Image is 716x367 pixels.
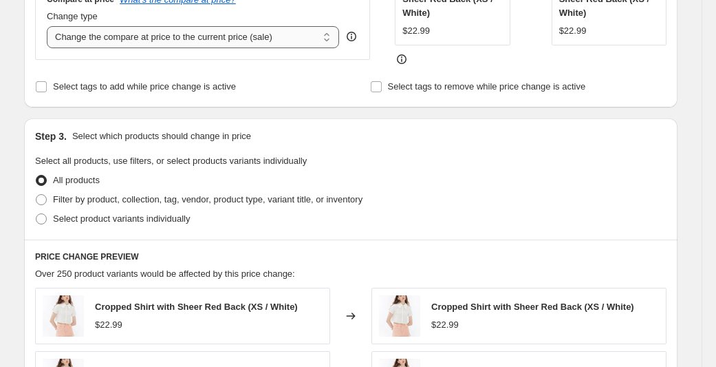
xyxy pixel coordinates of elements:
h6: PRICE CHANGE PREVIEW [35,251,666,262]
div: help [345,30,358,43]
img: 5_6fb42c24-9f90-44a4-8543-8de34ed9a300_80x.jpg [43,295,84,337]
span: Filter by product, collection, tag, vendor, product type, variant title, or inventory [53,194,362,205]
div: $22.99 [431,318,459,332]
div: $22.99 [95,318,122,332]
h2: Step 3. [35,129,67,143]
span: Select tags to add while price change is active [53,81,236,92]
span: Cropped Shirt with Sheer Red Back (XS / White) [95,302,298,312]
span: Change type [47,11,98,21]
div: $22.99 [402,24,430,38]
span: Select product variants individually [53,213,190,224]
p: Select which products should change in price [72,129,251,143]
span: All products [53,175,100,185]
span: Over 250 product variants would be affected by this price change: [35,269,295,279]
span: Select tags to remove while price change is active [388,81,586,92]
div: $22.99 [559,24,587,38]
span: Cropped Shirt with Sheer Red Back (XS / White) [431,302,634,312]
img: 5_6fb42c24-9f90-44a4-8543-8de34ed9a300_80x.jpg [379,295,420,337]
span: Select all products, use filters, or select products variants individually [35,156,307,166]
